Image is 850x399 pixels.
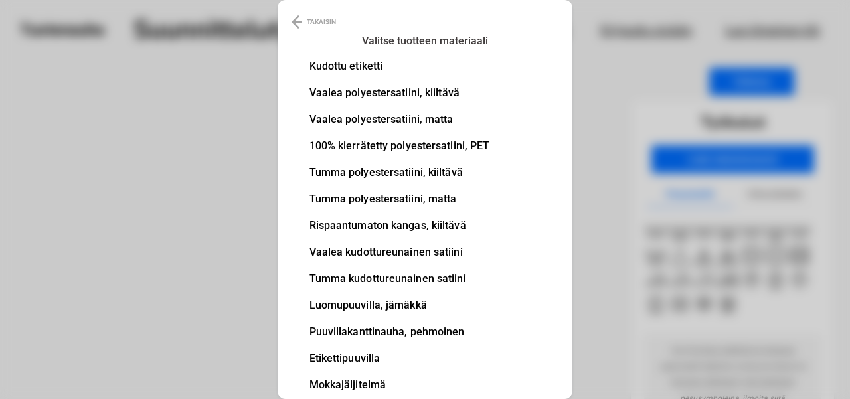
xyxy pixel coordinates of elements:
[309,194,490,204] li: Tumma polyestersatiini, matta
[309,247,490,258] li: Vaalea kudottureunainen satiini
[307,14,336,30] p: TAKAISIN
[309,114,490,125] li: Vaalea polyestersatiini, matta
[309,300,490,311] li: Luomupuuvilla, jämäkkä
[309,380,490,390] li: Mokkajäljitelmä
[309,220,490,231] li: Rispaantumaton kangas, kiiltävä
[309,141,490,151] li: 100% kierrätetty polyestersatiini, PET
[292,14,302,30] img: Back
[309,88,490,98] li: Vaalea polyestersatiini, kiiltävä
[309,327,490,337] li: Puuvillakanttinauha, pehmoinen
[309,61,490,72] li: Kudottu etiketti
[309,167,490,178] li: Tumma polyestersatiini, kiiltävä
[309,353,490,364] li: Etikettipuuvilla
[317,32,533,50] h3: Valitse tuotteen materiaali
[309,274,490,284] li: Tumma kudottureunainen satiini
